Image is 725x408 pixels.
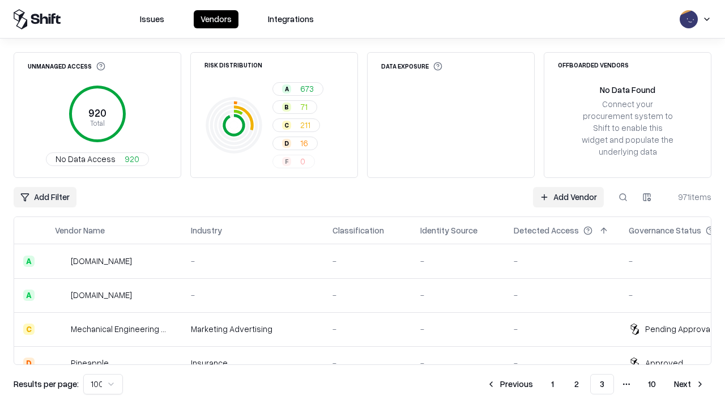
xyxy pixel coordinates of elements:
div: B [282,103,291,112]
div: - [514,323,611,335]
div: - [332,289,402,301]
div: [DOMAIN_NAME] [71,289,132,301]
div: - [191,289,314,301]
nav: pagination [480,374,711,394]
button: 1 [542,374,563,394]
div: Classification [332,224,384,236]
span: 16 [300,137,308,149]
button: Integrations [261,10,321,28]
div: Marketing Advertising [191,323,314,335]
div: A [282,84,291,93]
tspan: Total [90,118,105,127]
img: Mechanical Engineering World [55,324,66,335]
div: - [420,323,496,335]
button: No Data Access920 [46,152,149,166]
div: Industry [191,224,222,236]
button: C211 [272,118,320,132]
img: automat-it.com [55,256,66,267]
div: Detected Access [514,224,579,236]
div: Connect your procurement system to Shift to enable this widget and populate the underlying data [581,98,675,158]
p: Results per page: [14,378,79,390]
div: Risk Distribution [204,62,262,68]
button: Vendors [194,10,238,28]
div: - [191,255,314,267]
button: 10 [639,374,665,394]
div: 971 items [666,191,711,203]
div: Vendor Name [55,224,105,236]
span: 673 [300,83,314,95]
button: Issues [133,10,171,28]
div: A [23,256,35,267]
span: 920 [125,153,139,165]
div: Data Exposure [381,62,442,71]
div: Identity Source [420,224,477,236]
div: No Data Found [600,84,655,96]
div: D [23,358,35,369]
div: - [514,289,611,301]
button: Next [667,374,711,394]
div: Mechanical Engineering World [71,323,173,335]
div: Unmanaged Access [28,62,105,71]
div: C [23,324,35,335]
button: A673 [272,82,323,96]
div: Approved [645,357,683,369]
div: - [332,255,402,267]
span: 71 [300,101,308,113]
button: B71 [272,100,317,114]
button: 2 [565,374,588,394]
a: Add Vendor [533,187,604,207]
button: Previous [480,374,540,394]
div: Governance Status [629,224,701,236]
div: - [514,255,611,267]
div: Insurance [191,357,314,369]
button: 3 [590,374,614,394]
div: C [282,121,291,130]
div: - [514,357,611,369]
img: Pineapple [55,358,66,369]
div: Pending Approval [645,323,712,335]
div: D [282,139,291,148]
button: Add Filter [14,187,76,207]
div: A [23,290,35,301]
div: - [332,357,402,369]
div: Offboarded Vendors [558,62,629,68]
div: - [420,289,496,301]
div: Pineapple [71,357,109,369]
img: madisonlogic.com [55,290,66,301]
button: D16 [272,137,318,150]
div: - [420,255,496,267]
div: [DOMAIN_NAME] [71,255,132,267]
span: No Data Access [56,153,116,165]
div: - [332,323,402,335]
tspan: 920 [88,107,106,119]
span: 211 [300,119,310,131]
div: - [420,357,496,369]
